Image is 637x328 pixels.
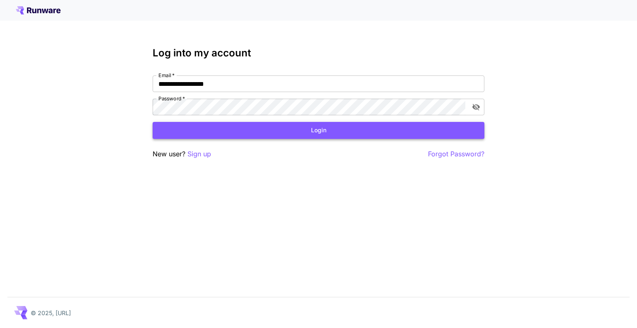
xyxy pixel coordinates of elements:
[31,309,71,317] p: © 2025, [URL]
[428,149,484,159] button: Forgot Password?
[469,100,484,114] button: toggle password visibility
[187,149,211,159] button: Sign up
[153,47,484,59] h3: Log into my account
[158,72,175,79] label: Email
[158,95,185,102] label: Password
[153,122,484,139] button: Login
[153,149,211,159] p: New user?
